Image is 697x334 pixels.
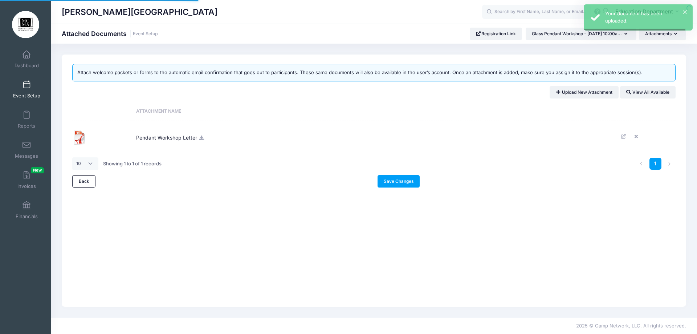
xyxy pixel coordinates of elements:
a: Event Setup [9,77,44,102]
span: Glass Pendant Workshop - [DATE] 10:00a... [532,31,622,36]
a: Event Setup [133,31,158,37]
span: Invoices [17,183,36,189]
div: Showing 1 to 1 of 1 records [103,156,162,172]
h1: [PERSON_NAME][GEOGRAPHIC_DATA] [62,4,217,20]
a: Upload New Attachment [550,86,619,98]
span: Dashboard [15,63,39,69]
a: Save Changes [378,175,420,188]
span: Reports [18,123,35,129]
a: View All Available [620,86,676,98]
a: Back [72,175,95,188]
a: Dashboard [9,47,44,72]
span: Event Setup [13,93,40,99]
a: Financials [9,197,44,223]
button: × [683,10,687,14]
button: Glass Pendant Workshop - [DATE] 10:00a... [526,28,636,40]
a: Messages [9,137,44,162]
span: New [31,167,44,173]
a: InvoicesNew [9,167,44,193]
img: Marietta Cobb Museum of Art [12,11,39,38]
span: Financials [16,213,38,220]
a: Registration Link [470,28,522,40]
span: 2025 © Camp Network, LLC. All rights reserved. [576,323,686,329]
div: Attach welcome packets or forms to the automatic email confirmation that goes out to participants... [72,64,676,81]
input: Search by First Name, Last Name, or Email... [482,5,591,19]
h1: Attached Documents [62,30,158,37]
button: Attachments [639,28,686,40]
div: Your document has been uploaded. [605,10,687,24]
span: Messages [15,153,38,159]
span: Pendant Workshop Letter [136,127,197,146]
th: Attachment Name: activate to sort column ascending [133,102,615,121]
button: Education Department [611,4,686,20]
a: Reports [9,107,44,132]
a: 1 [649,158,661,170]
